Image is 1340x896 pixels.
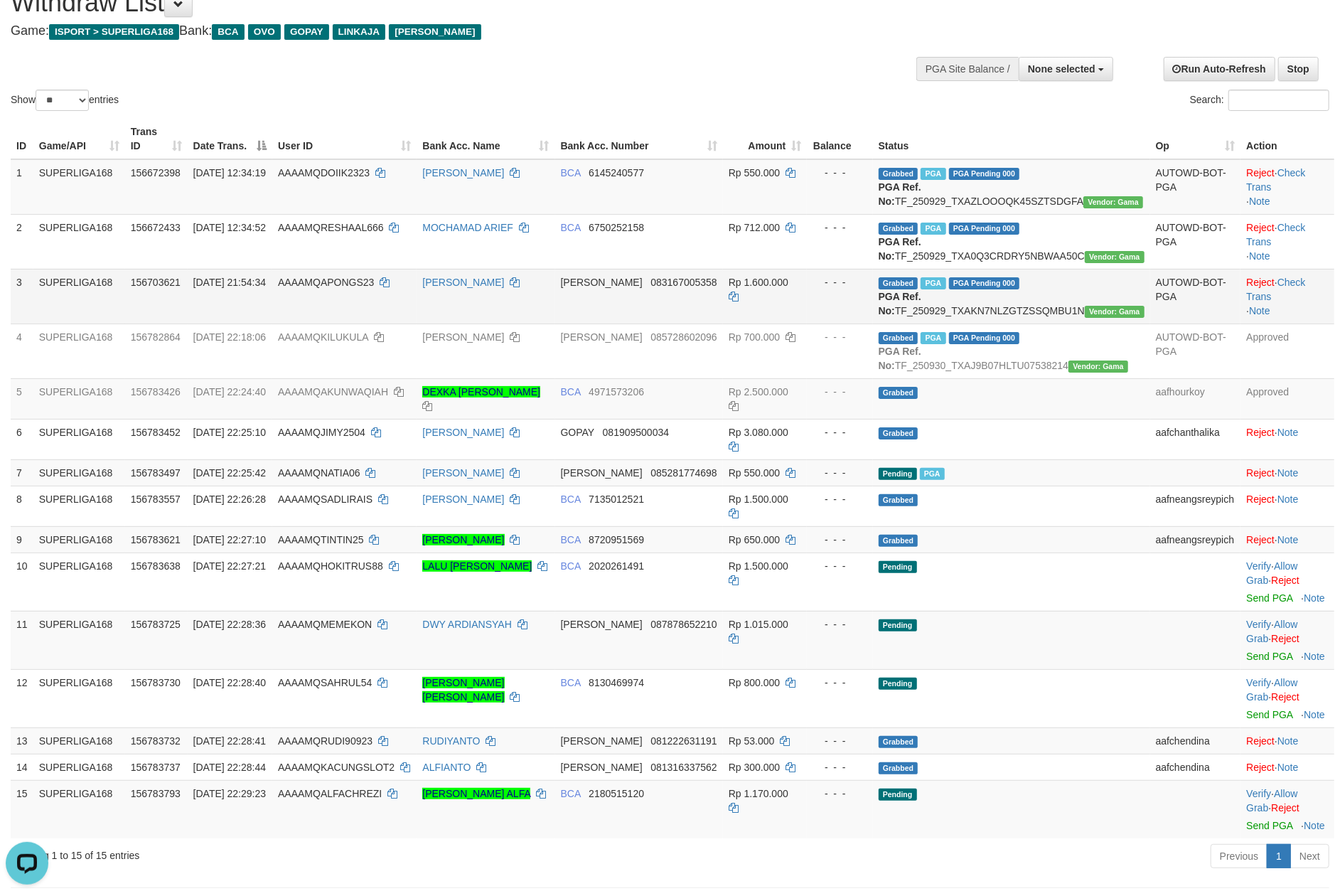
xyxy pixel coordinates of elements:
span: Pending [879,561,917,573]
span: Marked by aafandaneth [920,468,945,480]
span: [PERSON_NAME] [561,467,643,479]
a: Note [1249,196,1270,207]
td: · [1240,754,1334,780]
a: Send PGA [1246,820,1292,831]
span: 156783621 [131,534,181,545]
span: BCA [561,222,581,233]
a: 1 [1267,844,1291,868]
div: - - - [813,166,867,180]
td: SUPERLIGA168 [33,754,125,780]
div: - - - [813,617,867,631]
div: - - - [813,786,867,801]
span: 156783497 [131,467,181,479]
a: [PERSON_NAME] [422,467,504,479]
th: Bank Acc. Number: activate to sort column ascending [555,119,723,159]
a: Verify [1246,788,1271,799]
span: AAAAMQMEMEKON [278,619,372,630]
span: [DATE] 22:28:40 [193,677,266,688]
a: [PERSON_NAME] [422,494,504,505]
td: aafchendina [1150,727,1241,754]
span: Rp 1.500.000 [729,494,788,505]
span: AAAAMQKILUKULA [278,331,368,343]
a: DWY ARDIANSYAH [422,619,512,630]
span: Pending [879,468,917,480]
span: [PERSON_NAME] [389,24,481,40]
div: - - - [813,385,867,399]
span: BCA [561,534,581,545]
h4: Game: Bank: [11,24,879,38]
span: Rp 2.500.000 [729,386,788,398]
span: · [1246,788,1297,814]
span: BCA [561,167,581,178]
td: · · [1240,553,1334,611]
span: Rp 800.000 [729,677,780,688]
span: [DATE] 12:34:19 [193,167,266,178]
a: Reject [1271,802,1299,814]
a: Send PGA [1246,651,1292,662]
a: Note [1277,762,1299,773]
span: AAAAMQRESHAAL666 [278,222,384,233]
td: · [1240,459,1334,486]
span: AAAAMQJIMY2504 [278,427,365,438]
span: Vendor URL: https://trx31.1velocity.biz [1068,361,1128,373]
span: BCA [561,386,581,398]
span: · [1246,560,1297,586]
th: Op: activate to sort column ascending [1150,119,1241,159]
td: SUPERLIGA168 [33,419,125,459]
span: [PERSON_NAME] [561,331,643,343]
td: TF_250929_TXAZLOOOQK45SZTSDGFA [873,159,1150,215]
td: SUPERLIGA168 [33,324,125,378]
td: 6 [11,419,33,459]
a: MOCHAMAD ARIEF [422,222,513,233]
button: None selected [1019,57,1113,81]
span: AAAAMQALFACHREZI [278,788,382,799]
span: Rp 1.015.000 [729,619,788,630]
td: SUPERLIGA168 [33,727,125,754]
td: 7 [11,459,33,486]
td: · [1240,526,1334,553]
span: 156783557 [131,494,181,505]
a: [PERSON_NAME] [422,277,504,288]
td: · [1240,727,1334,754]
div: - - - [813,559,867,573]
span: AAAAMQRUDI90923 [278,735,372,747]
span: 156783725 [131,619,181,630]
td: 9 [11,526,33,553]
td: · · [1240,669,1334,727]
select: Showentries [36,90,89,111]
span: OVO [248,24,281,40]
span: Grabbed [879,494,918,506]
span: 156783737 [131,762,181,773]
span: 156782864 [131,331,181,343]
a: Note [1277,534,1299,545]
span: [DATE] 22:28:44 [193,762,266,773]
td: SUPERLIGA168 [33,526,125,553]
th: Game/API: activate to sort column ascending [33,119,125,159]
a: Verify [1246,619,1271,630]
th: User ID: activate to sort column ascending [272,119,417,159]
td: aafchanthalika [1150,419,1241,459]
td: · · [1240,611,1334,669]
div: - - - [813,734,867,748]
span: Rp 1.600.000 [729,277,788,288]
a: Reject [1246,167,1275,178]
div: - - - [813,330,867,344]
span: Rp 550.000 [729,167,780,178]
span: Grabbed [879,535,918,547]
span: Grabbed [879,277,918,289]
a: Reject [1246,427,1275,438]
div: - - - [813,492,867,506]
a: Reject [1246,534,1275,545]
a: [PERSON_NAME] [PERSON_NAME] [422,677,504,703]
a: [PERSON_NAME] [422,331,504,343]
span: Rp 3.080.000 [729,427,788,438]
div: - - - [813,466,867,480]
span: Copy 081316337562 to clipboard [650,762,717,773]
span: Grabbed [879,168,918,180]
td: 3 [11,269,33,324]
th: Trans ID: activate to sort column ascending [125,119,188,159]
a: Allow Grab [1246,619,1297,644]
span: [PERSON_NAME] [561,619,643,630]
a: ALFIANTO [422,762,471,773]
td: SUPERLIGA168 [33,486,125,526]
